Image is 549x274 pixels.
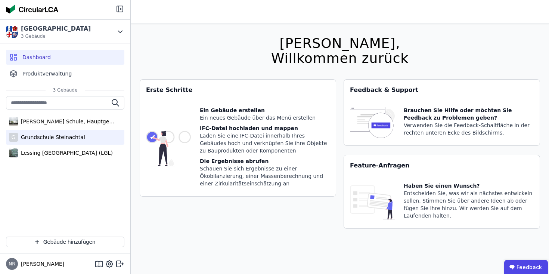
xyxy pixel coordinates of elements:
div: Brauchen Sie Hilfe oder möchten Sie Feedback zu Problemen geben? [404,107,534,121]
div: Lessing [GEOGRAPHIC_DATA] (LGL) [18,149,113,157]
img: Kreis Bergstraße [6,26,18,38]
span: [PERSON_NAME] [18,260,64,268]
div: G [9,133,18,142]
div: Willkommen zurück [271,51,409,66]
div: Erste Schritte [140,80,336,101]
span: Dashboard [22,53,51,61]
div: Feedback & Support [344,80,540,101]
div: Haben Sie einen Wunsch? [404,182,534,190]
div: Laden Sie eine IFC-Datei innerhalb Ihres Gebäudes hoch und verknüpfen Sie ihre Objekte zu Bauprod... [200,132,330,154]
div: Verwenden Sie die Feedback-Schaltfläche in der rechten unteren Ecke des Bildschirms. [404,121,534,136]
span: 3 Gebäude [46,87,85,93]
div: [PERSON_NAME], [271,36,409,51]
div: Die Ergebnisse abrufen [200,157,330,165]
div: [GEOGRAPHIC_DATA] [21,24,91,33]
div: IFC-Datei hochladen und mappen [200,124,330,132]
span: Produktverwaltung [22,70,72,77]
div: Feature-Anfragen [344,155,540,176]
span: 3 Gebäude [21,33,91,39]
img: Concular [6,4,58,13]
img: Alfred Delp Schule, Hauptgebäude [9,116,18,127]
img: feedback-icon-HCTs5lye.svg [350,107,395,139]
div: Entscheiden Sie, was wir als nächstes entwickeln sollen. Stimmen Sie über andere Ideen ab oder fü... [404,190,534,219]
img: feature_request_tile-UiXE1qGU.svg [350,182,395,222]
button: Gebäude hinzufügen [6,237,124,247]
img: Lessing Gymnasium Lampertheim (LGL) [9,147,18,159]
span: NR [9,262,15,266]
div: Schauen Sie sich Ergebnisse zu einer Ökobilanzierung, einer Massenberechnung und einer Zirkularit... [200,165,330,187]
div: Grundschule Steinachtal [18,133,85,141]
div: Ein Gebäude erstellen [200,107,330,114]
img: getting_started_tile-DrF_GRSv.svg [146,107,191,190]
div: [PERSON_NAME] Schule, Hauptgebäude [18,118,115,125]
div: Ein neues Gebäude über das Menü erstellen [200,114,330,121]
